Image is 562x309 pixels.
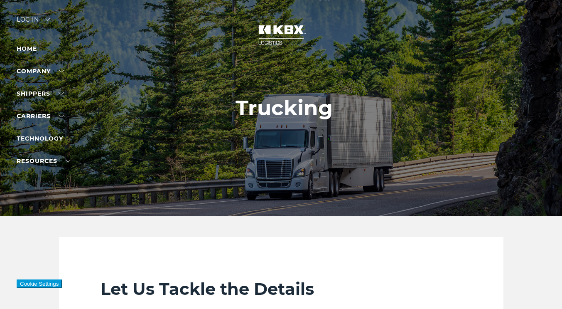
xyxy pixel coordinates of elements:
[101,279,462,299] h2: Let Us Tackle the Details
[17,157,71,165] a: RESOURCES
[250,17,312,53] img: kbx logo
[17,135,63,142] a: Technology
[17,17,50,29] div: Log in
[17,67,64,75] a: Company
[236,96,333,120] h1: Trucking
[17,112,64,120] a: Carriers
[17,279,62,288] button: Cookie Settings
[17,90,64,97] a: SHIPPERS
[17,45,37,52] a: Home
[45,18,50,21] img: arrow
